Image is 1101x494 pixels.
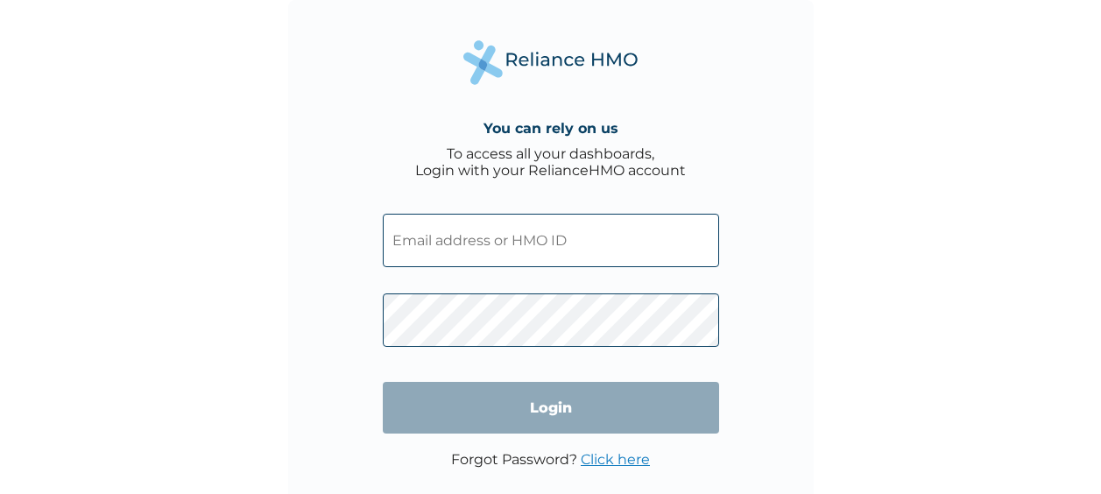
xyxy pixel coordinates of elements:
[451,451,650,468] p: Forgot Password?
[383,382,719,434] input: Login
[581,451,650,468] a: Click here
[415,145,686,179] div: To access all your dashboards, Login with your RelianceHMO account
[483,120,618,137] h4: You can rely on us
[383,214,719,267] input: Email address or HMO ID
[463,40,639,85] img: Reliance Health's Logo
